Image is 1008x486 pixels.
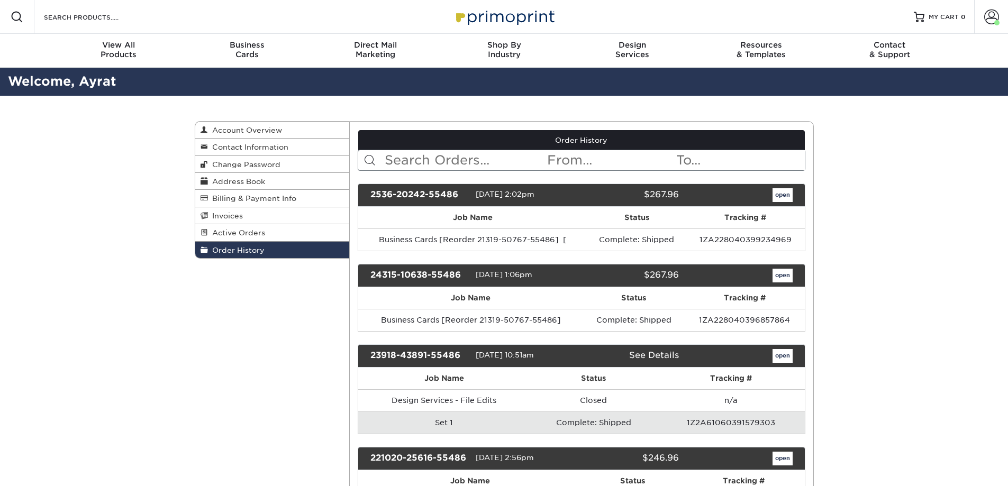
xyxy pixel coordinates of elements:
span: Contact Information [208,143,288,151]
th: Status [583,287,684,309]
span: Billing & Payment Info [208,194,296,203]
a: Contact Information [195,139,350,155]
div: Products [55,40,183,59]
td: Complete: Shipped [587,228,686,251]
span: [DATE] 1:06pm [476,270,532,279]
input: To... [675,150,804,170]
span: [DATE] 2:56pm [476,453,534,462]
span: Order History [208,246,265,254]
div: $267.96 [574,188,687,202]
td: Complete: Shipped [583,309,684,331]
th: Job Name [358,287,583,309]
div: 23918-43891-55486 [362,349,476,363]
span: Active Orders [208,228,265,237]
span: [DATE] 10:51am [476,351,534,359]
a: See Details [629,350,679,360]
a: Billing & Payment Info [195,190,350,207]
div: Cards [183,40,311,59]
td: Set 1 [358,411,530,434]
a: Shop ByIndustry [440,34,568,68]
a: DesignServices [568,34,697,68]
span: [DATE] 2:02pm [476,190,534,198]
span: Shop By [440,40,568,50]
td: Complete: Shipped [530,411,657,434]
th: Job Name [358,368,530,389]
div: & Templates [697,40,825,59]
span: Resources [697,40,825,50]
a: Active Orders [195,224,350,241]
a: Resources& Templates [697,34,825,68]
div: Services [568,40,697,59]
th: Status [587,207,686,228]
span: Address Book [208,177,265,186]
div: Industry [440,40,568,59]
td: Business Cards [Reorder 21319-50767-55486] [ [358,228,587,251]
td: 1Z2A61060391579303 [657,411,804,434]
th: Status [530,368,657,389]
a: Contact& Support [825,34,954,68]
th: Job Name [358,207,587,228]
a: Address Book [195,173,350,190]
div: $267.96 [574,269,687,282]
span: Account Overview [208,126,282,134]
a: Change Password [195,156,350,173]
span: MY CART [929,13,959,22]
a: BusinessCards [183,34,311,68]
a: Order History [195,242,350,258]
th: Tracking # [686,207,805,228]
td: Closed [530,389,657,411]
td: 1ZA228040399234969 [686,228,805,251]
a: open [773,452,793,465]
td: Design Services - File Edits [358,389,530,411]
th: Tracking # [685,287,805,309]
input: From... [546,150,675,170]
span: Contact [825,40,954,50]
a: open [773,188,793,202]
a: Direct MailMarketing [311,34,440,68]
span: Business [183,40,311,50]
td: 1ZA228040396857864 [685,309,805,331]
a: open [773,349,793,363]
span: Direct Mail [311,40,440,50]
span: View All [55,40,183,50]
img: Primoprint [451,5,557,28]
input: SEARCH PRODUCTS..... [43,11,146,23]
div: Marketing [311,40,440,59]
td: Business Cards [Reorder 21319-50767-55486] [358,309,583,331]
div: 24315-10638-55486 [362,269,476,282]
a: Invoices [195,207,350,224]
div: $246.96 [574,452,687,465]
th: Tracking # [657,368,804,389]
span: 0 [961,13,966,21]
div: 2536-20242-55486 [362,188,476,202]
span: Change Password [208,160,280,169]
div: 221020-25616-55486 [362,452,476,465]
a: Account Overview [195,122,350,139]
a: open [773,269,793,282]
span: Invoices [208,212,243,220]
input: Search Orders... [384,150,546,170]
div: & Support [825,40,954,59]
a: Order History [358,130,805,150]
td: n/a [657,389,804,411]
span: Design [568,40,697,50]
a: View AllProducts [55,34,183,68]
